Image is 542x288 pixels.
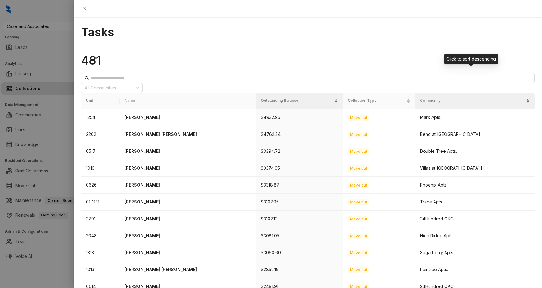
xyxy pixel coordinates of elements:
[124,249,251,256] p: [PERSON_NAME]
[81,143,120,160] td: 0517
[124,148,251,155] p: [PERSON_NAME]
[261,182,338,188] p: $3318.87
[81,53,535,67] h1: 481
[81,244,120,261] td: 1313
[348,115,369,121] span: Move out
[81,177,120,194] td: 0626
[124,266,251,273] p: [PERSON_NAME] [PERSON_NAME]
[348,182,369,188] span: Move out
[348,250,369,256] span: Move out
[343,93,415,109] th: Collection Type
[420,165,530,172] div: Villas at [GEOGRAPHIC_DATA] I
[81,261,120,278] td: 1013
[81,160,120,177] td: 1016
[85,76,89,80] span: search
[81,109,120,126] td: 1254
[81,211,120,227] td: 2701
[124,232,251,239] p: [PERSON_NAME]
[82,6,87,11] span: close
[261,131,338,138] p: $4762.34
[120,93,256,109] th: Name
[261,249,338,256] p: $3060.60
[261,148,338,155] p: $3394.72
[124,215,251,222] p: [PERSON_NAME]
[420,249,530,256] div: Sugarberry Apts.
[348,199,369,205] span: Move out
[415,93,535,109] th: Community
[348,267,369,273] span: Move out
[348,216,369,222] span: Move out
[81,126,120,143] td: 2202
[420,182,530,188] div: Phoenix Apts.
[348,165,369,172] span: Move out
[348,233,369,239] span: Move out
[420,98,525,104] span: Community
[420,131,530,138] div: Bend at [GEOGRAPHIC_DATA]
[420,199,530,205] div: Trace Apts.
[261,232,338,239] p: $3081.05
[420,215,530,222] div: 24Hundred OKC
[420,148,530,155] div: Double Tree Apts.
[124,199,251,205] p: [PERSON_NAME]
[124,131,251,138] p: [PERSON_NAME] [PERSON_NAME]
[124,114,251,121] p: [PERSON_NAME]
[124,182,251,188] p: [PERSON_NAME]
[348,148,369,155] span: Move out
[420,266,530,273] div: Raintree Apts.
[444,54,498,64] div: Click to sort descending
[81,194,120,211] td: 01-1131
[261,98,333,104] span: Outstanding Balance
[261,266,338,273] p: $2852.19
[261,199,338,205] p: $3107.95
[124,165,251,172] p: [PERSON_NAME]
[348,98,406,104] span: Collection Type
[420,232,530,239] div: High Ridge Apts.
[261,114,338,121] p: $4932.95
[420,114,530,121] div: Mark Apts.
[81,25,535,39] h1: Tasks
[261,165,338,172] p: $3374.95
[81,93,120,109] th: Unit
[348,132,369,138] span: Move out
[81,227,120,244] td: 2048
[81,5,88,12] button: Close
[261,215,338,222] p: $3102.12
